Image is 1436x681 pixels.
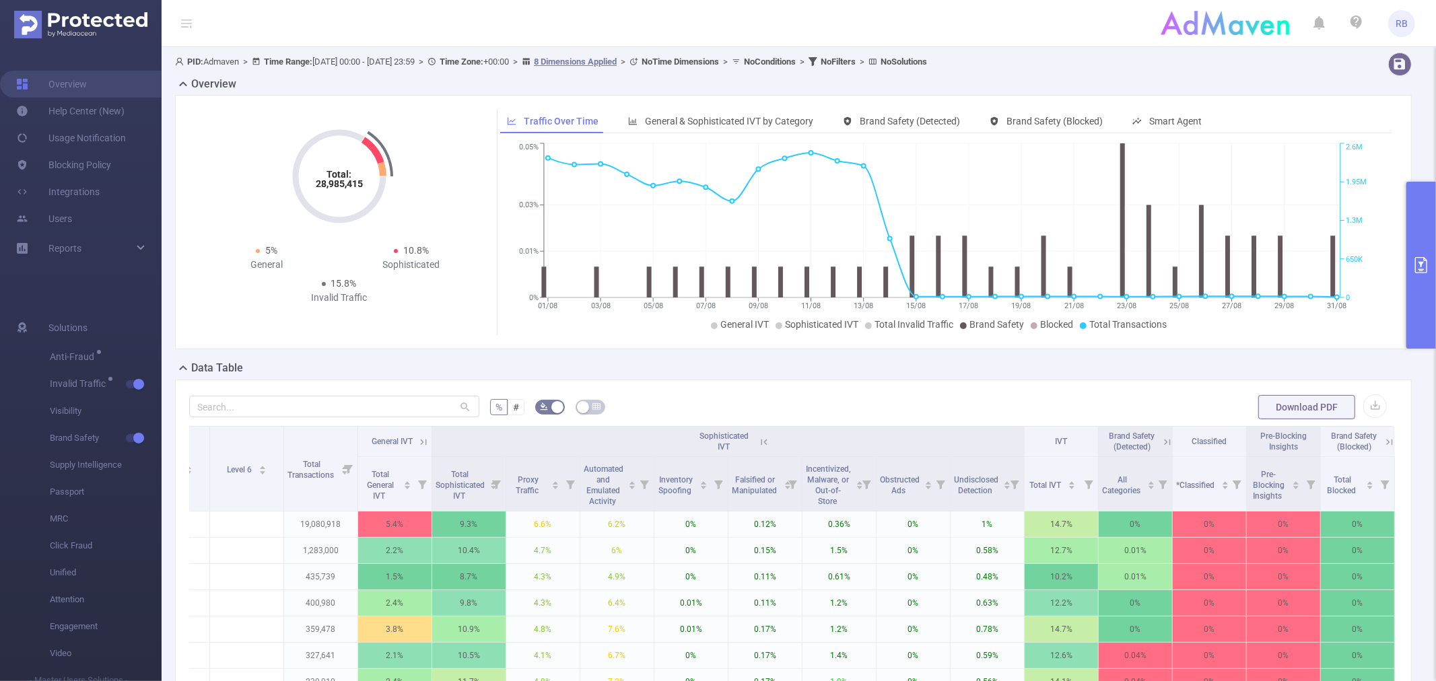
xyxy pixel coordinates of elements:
p: 0% [1321,643,1394,668]
i: icon: caret-up [184,464,192,468]
b: Time Range: [264,57,312,67]
p: 0% [1247,643,1320,668]
i: icon: caret-up [1003,479,1011,483]
p: 9.3% [432,511,506,537]
b: Time Zone: [440,57,483,67]
p: 0% [1247,564,1320,589]
span: Invalid Traffic [50,379,110,388]
span: Passport [50,478,162,505]
tspan: 05/08 [644,301,663,310]
span: Total Transactions [1089,319,1167,330]
span: Anti-Fraud [50,352,99,361]
span: Reports [48,243,81,254]
p: 0% [877,538,950,563]
span: Click Fraud [50,532,162,559]
i: Filter menu [783,457,802,511]
i: icon: table [592,402,601,410]
div: Sort [259,464,267,472]
p: 3.8% [358,616,432,642]
span: > [239,57,252,67]
div: Sort [628,479,636,487]
i: icon: caret-down [1367,484,1374,488]
p: 0% [877,511,950,537]
span: Pre-Blocking Insights [1253,470,1285,501]
p: 1.4% [802,643,876,668]
tspan: 17/08 [959,301,978,310]
i: Filter menu [635,457,654,511]
u: 8 Dimensions Applied [534,57,617,67]
b: No Conditions [744,57,796,67]
p: 6.4% [580,590,654,616]
p: 0% [1099,616,1172,642]
p: 2.4% [358,590,432,616]
p: 0.01% [1099,538,1172,563]
h2: Overview [191,76,236,92]
span: Inventory Spoofing [659,475,694,495]
div: Sort [699,479,708,487]
span: > [719,57,732,67]
p: 10.5% [432,643,506,668]
span: > [415,57,428,67]
span: Total General IVT [367,470,394,501]
p: 0.78% [951,616,1024,642]
span: 10.8% [403,245,429,256]
span: Admaven [DATE] 00:00 - [DATE] 23:59 +00:00 [175,57,927,67]
span: Engagement [50,613,162,640]
tspan: 0% [529,293,539,302]
span: All Categories [1102,475,1142,495]
tspan: 1.95M [1346,178,1367,186]
i: Filter menu [1301,457,1320,511]
p: 4.7% [506,538,580,563]
b: PID: [187,57,203,67]
i: icon: caret-up [404,479,411,483]
p: 0% [1173,616,1246,642]
span: Visibility [50,398,162,425]
i: icon: caret-down [1068,484,1076,488]
span: Video [50,640,162,667]
i: icon: caret-up [1367,479,1374,483]
i: Filter menu [1005,457,1024,511]
p: 1,283,000 [284,538,357,563]
a: Integrations [16,178,100,205]
tspan: 27/08 [1222,301,1241,310]
span: RB [1396,10,1408,37]
tspan: 0.03% [519,201,539,210]
p: 0% [877,564,950,589]
button: Download PDF [1258,395,1355,419]
i: icon: caret-down [1221,484,1229,488]
i: icon: caret-down [404,484,411,488]
p: 0% [1099,590,1172,616]
span: Smart Agent [1149,116,1202,127]
span: Proxy Traffic [516,475,541,495]
p: 0% [1173,511,1246,537]
tspan: 23/08 [1117,301,1136,310]
p: 0% [654,643,728,668]
span: Traffic Over Time [524,116,599,127]
p: 10.4% [432,538,506,563]
span: Level 6 [227,465,254,474]
i: icon: caret-down [1003,484,1011,488]
p: 0% [1173,538,1246,563]
tspan: 31/08 [1327,301,1346,310]
p: 9.8% [432,590,506,616]
i: Filter menu [1153,457,1172,511]
p: 0% [1173,643,1246,668]
p: 1.2% [802,616,876,642]
i: icon: caret-down [552,484,559,488]
span: Sophisticated IVT [785,319,858,330]
span: % [495,402,502,413]
tspan: 0.05% [519,143,539,152]
span: Brand Safety [969,319,1024,330]
p: 10.9% [432,616,506,642]
tspan: 15/08 [906,301,926,310]
p: 4.3% [506,564,580,589]
i: icon: user [175,57,187,66]
i: Filter menu [857,457,876,511]
p: 8.7% [432,564,506,589]
span: Supply Intelligence [50,452,162,478]
tspan: 28,985,415 [316,178,363,189]
i: Filter menu [931,457,950,511]
p: 0% [1099,511,1172,537]
span: Brand Safety (Blocked) [1332,431,1377,452]
p: 0% [1321,564,1394,589]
